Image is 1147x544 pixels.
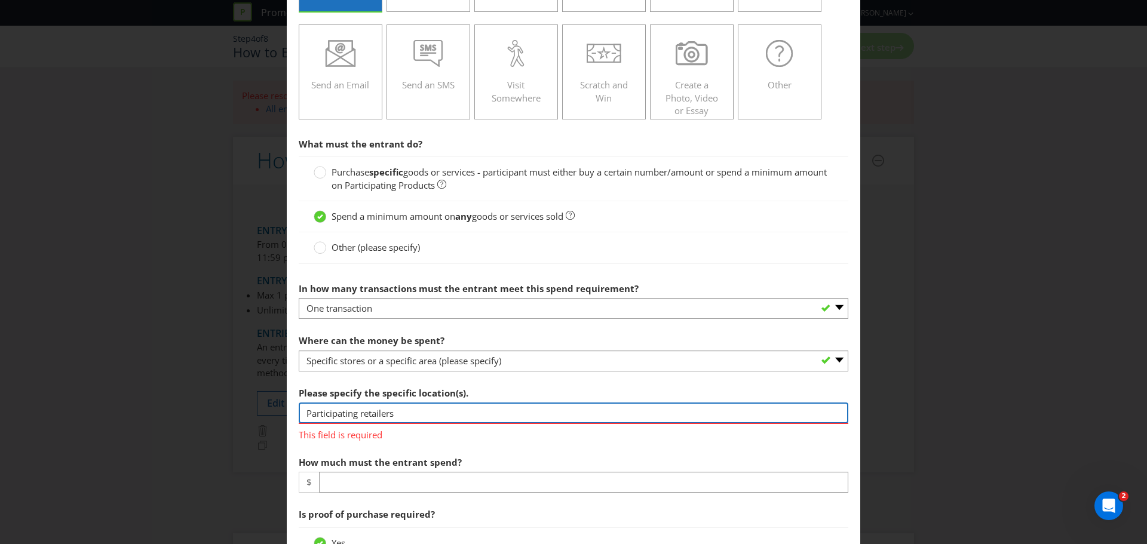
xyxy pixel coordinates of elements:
span: Send an Email [311,79,369,91]
strong: specific [369,166,403,178]
span: goods or services sold [472,210,563,222]
span: Scratch and Win [580,79,628,103]
span: In how many transactions must the entrant meet this spend requirement? [299,282,639,294]
span: How much must the entrant spend? [299,456,462,468]
span: goods or services - participant must either buy a certain number/amount or spend a minimum amount... [332,166,827,190]
span: Purchase [332,166,369,178]
span: Send an SMS [402,79,455,91]
iframe: Intercom live chat [1094,491,1123,520]
span: Visit Somewhere [492,79,541,103]
span: $ [299,472,319,493]
span: This field is required [299,424,848,441]
span: Other [768,79,792,91]
span: Please specify the specific location(s). [299,387,468,399]
span: Spend a minimum amount on [332,210,455,222]
span: Other (please specify) [332,241,420,253]
span: What must the entrant do? [299,138,422,150]
span: Create a Photo, Video or Essay [665,79,718,116]
span: 2 [1119,491,1128,501]
span: Where can the money be spent? [299,334,444,346]
strong: any [455,210,472,222]
span: Is proof of purchase required? [299,508,435,520]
